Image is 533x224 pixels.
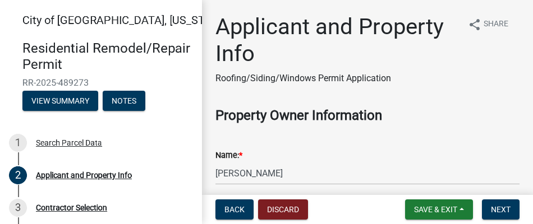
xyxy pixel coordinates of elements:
span: City of [GEOGRAPHIC_DATA], [US_STATE] [22,13,227,27]
div: 1 [9,134,27,152]
label: Name: [215,152,242,160]
button: Save & Exit [405,199,473,220]
div: Applicant and Property Info [36,171,132,179]
p: Roofing/Siding/Windows Permit Application [215,72,459,85]
h1: Applicant and Property Info [215,13,459,67]
span: Next [491,205,511,214]
span: Share [484,18,508,31]
span: Back [224,205,245,214]
button: Notes [103,91,145,111]
wm-modal-confirm: Notes [103,97,145,106]
button: Discard [258,199,308,220]
button: shareShare [459,13,517,35]
i: share [468,18,481,31]
span: Save & Exit [414,205,457,214]
h4: Residential Remodel/Repair Permit [22,40,193,73]
strong: Property Owner Information [215,108,382,123]
button: Next [482,199,520,220]
div: Contractor Selection [36,204,107,212]
wm-modal-confirm: Summary [22,97,98,106]
button: View Summary [22,91,98,111]
span: RR-2025-489273 [22,77,180,88]
button: Back [215,199,254,220]
div: 2 [9,166,27,184]
div: 3 [9,199,27,217]
div: Search Parcel Data [36,139,102,147]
